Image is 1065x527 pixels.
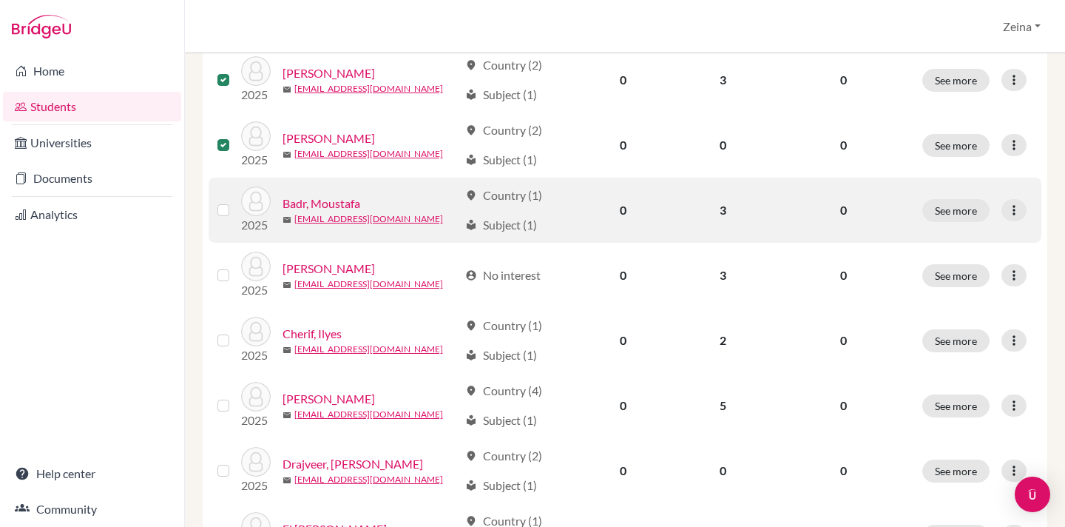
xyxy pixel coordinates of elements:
td: 0 [575,438,672,503]
img: Carlton, Dominic [241,252,271,281]
span: mail [283,281,291,289]
div: Country (2) [465,121,542,139]
button: See more [922,134,990,157]
span: location_on [465,385,477,397]
p: 2025 [241,216,271,234]
a: [PERSON_NAME] [283,390,375,408]
a: [EMAIL_ADDRESS][DOMAIN_NAME] [294,147,443,161]
a: [EMAIL_ADDRESS][DOMAIN_NAME] [294,82,443,95]
p: 2025 [241,346,271,364]
p: 0 [782,332,905,349]
div: Country (4) [465,382,542,400]
img: Atatreh, Mohammad [241,121,271,151]
button: See more [922,69,990,92]
div: Country (2) [465,56,542,74]
a: Documents [3,164,181,193]
a: Students [3,92,181,121]
a: Home [3,56,181,86]
div: No interest [465,266,541,284]
span: mail [283,411,291,420]
a: [PERSON_NAME] [283,260,375,278]
button: See more [922,329,990,352]
span: location_on [465,189,477,201]
span: mail [283,85,291,94]
a: Help center [3,459,181,489]
p: 0 [782,201,905,219]
button: See more [922,395,990,417]
td: 3 [672,47,774,113]
p: 0 [782,462,905,480]
div: Country (1) [465,187,542,204]
span: local_library [465,349,477,361]
p: 2025 [241,281,271,299]
p: 2025 [241,86,271,104]
a: [EMAIL_ADDRESS][DOMAIN_NAME] [294,278,443,291]
span: mail [283,346,291,355]
button: See more [922,264,990,287]
button: Zeina [996,13,1047,41]
span: location_on [465,450,477,462]
span: local_library [465,219,477,231]
span: local_library [465,414,477,426]
a: Community [3,494,181,524]
td: 0 [672,438,774,503]
span: mail [283,476,291,485]
a: Cherif, Ilyes [283,325,342,343]
td: 5 [672,373,774,438]
td: 0 [575,373,672,438]
img: Badr, Moustafa [241,187,271,216]
a: [EMAIL_ADDRESS][DOMAIN_NAME] [294,408,443,421]
img: Cherif, Ilyes [241,317,271,346]
button: See more [922,199,990,222]
span: account_circle [465,269,477,281]
p: 0 [782,71,905,89]
div: Subject (1) [465,346,537,364]
span: location_on [465,320,477,332]
a: Analytics [3,200,181,229]
a: Universities [3,128,181,158]
td: 0 [672,113,774,178]
p: 0 [782,136,905,154]
button: See more [922,460,990,483]
p: 2025 [241,412,271,429]
td: 3 [672,178,774,243]
div: Subject (1) [465,412,537,429]
span: local_library [465,89,477,101]
span: mail [283,150,291,159]
td: 2 [672,308,774,373]
td: 0 [575,308,672,373]
a: [EMAIL_ADDRESS][DOMAIN_NAME] [294,343,443,356]
a: [EMAIL_ADDRESS][DOMAIN_NAME] [294,473,443,486]
a: [PERSON_NAME] [283,64,375,82]
td: 0 [575,243,672,308]
div: Subject (1) [465,151,537,169]
td: 0 [575,47,672,113]
p: 0 [782,266,905,284]
div: Subject (1) [465,477,537,494]
span: location_on [465,515,477,527]
td: 3 [672,243,774,308]
td: 0 [575,178,672,243]
p: 2025 [241,477,271,494]
div: Subject (1) [465,216,537,234]
span: local_library [465,480,477,491]
div: Open Intercom Messenger [1015,477,1050,512]
div: Country (2) [465,447,542,465]
span: local_library [465,154,477,166]
div: Country (1) [465,317,542,335]
img: Drajveer, Saluja [241,447,271,477]
a: Badr, Moustafa [283,195,360,212]
img: Bridge-U [12,15,71,38]
div: Subject (1) [465,86,537,104]
span: mail [283,215,291,224]
span: location_on [465,59,477,71]
td: 0 [575,113,672,178]
img: Damati , Ayah [241,382,271,412]
a: [PERSON_NAME] [283,130,375,147]
img: Atatreh, Abdulla [241,56,271,86]
span: location_on [465,124,477,136]
a: Drajveer, [PERSON_NAME] [283,455,423,473]
p: 2025 [241,151,271,169]
p: 0 [782,397,905,414]
a: [EMAIL_ADDRESS][DOMAIN_NAME] [294,212,443,226]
